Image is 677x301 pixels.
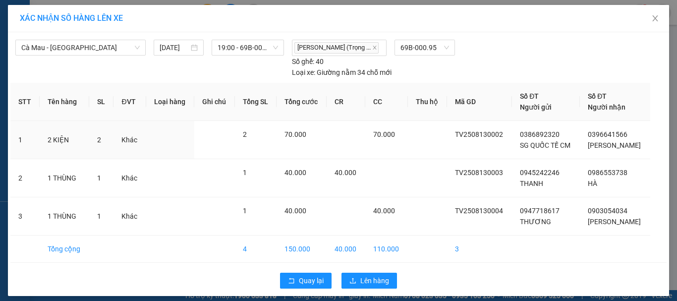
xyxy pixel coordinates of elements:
[284,130,306,138] span: 70.000
[588,141,641,149] span: [PERSON_NAME]
[588,180,597,187] span: HÀ
[10,83,40,121] th: STT
[588,92,607,100] span: Số ĐT
[372,45,377,50] span: close
[447,83,512,121] th: Mã GD
[373,130,395,138] span: 70.000
[447,236,512,263] td: 3
[520,180,543,187] span: THANH
[651,14,659,22] span: close
[97,136,101,144] span: 2
[520,130,560,138] span: 0386892320
[292,67,392,78] div: Giường nằm 34 chỗ mới
[235,236,277,263] td: 4
[243,130,247,138] span: 2
[10,197,40,236] td: 3
[588,218,641,226] span: [PERSON_NAME]
[146,83,194,121] th: Loại hàng
[360,275,389,286] span: Lên hàng
[284,169,306,177] span: 40.000
[365,236,408,263] td: 110.000
[40,236,89,263] td: Tổng cộng
[57,24,65,32] span: environment
[520,169,560,177] span: 0945242246
[280,273,332,289] button: rollbackQuay lại
[292,56,324,67] div: 40
[299,275,324,286] span: Quay lại
[40,197,89,236] td: 1 THÙNG
[277,236,327,263] td: 150.000
[288,277,295,285] span: rollback
[588,207,627,215] span: 0903054034
[40,121,89,159] td: 2 KIỆN
[588,169,627,177] span: 0986553738
[520,92,539,100] span: Số ĐT
[349,277,356,285] span: upload
[113,83,146,121] th: ĐVT
[335,169,356,177] span: 40.000
[292,56,314,67] span: Số ghế:
[284,207,306,215] span: 40.000
[520,141,570,149] span: SG QUỐC TẾ CM
[113,159,146,197] td: Khác
[113,121,146,159] td: Khác
[588,130,627,138] span: 0396641566
[243,207,247,215] span: 1
[160,42,188,53] input: 13/08/2025
[89,83,113,121] th: SL
[455,207,503,215] span: TV2508130004
[327,83,365,121] th: CR
[520,103,552,111] span: Người gửi
[57,6,140,19] b: [PERSON_NAME]
[40,83,89,121] th: Tên hàng
[520,218,551,226] span: THƯƠNG
[520,207,560,215] span: 0947718617
[4,34,189,47] li: 02839.63.63.63
[243,169,247,177] span: 1
[365,83,408,121] th: CC
[40,159,89,197] td: 1 THÙNG
[113,197,146,236] td: Khác
[97,174,101,182] span: 1
[455,130,503,138] span: TV2508130002
[4,62,112,100] b: GỬI : Văn phòng [PERSON_NAME]
[10,159,40,197] td: 2
[10,121,40,159] td: 1
[218,40,279,55] span: 19:00 - 69B-000.95
[341,273,397,289] button: uploadLên hàng
[294,42,379,54] span: [PERSON_NAME] (Trọng ...
[235,83,277,121] th: Tổng SL
[408,83,447,121] th: Thu hộ
[277,83,327,121] th: Tổng cước
[373,207,395,215] span: 40.000
[21,40,140,55] span: Cà Mau - Sài Gòn
[588,103,625,111] span: Người nhận
[4,22,189,34] li: 85 [PERSON_NAME]
[327,236,365,263] td: 40.000
[97,212,101,220] span: 1
[194,83,235,121] th: Ghi chú
[292,67,315,78] span: Loại xe:
[20,13,123,23] span: XÁC NHẬN SỐ HÀNG LÊN XE
[57,36,65,44] span: phone
[455,169,503,177] span: TV2508130003
[641,5,669,33] button: Close
[400,40,449,55] span: 69B-000.95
